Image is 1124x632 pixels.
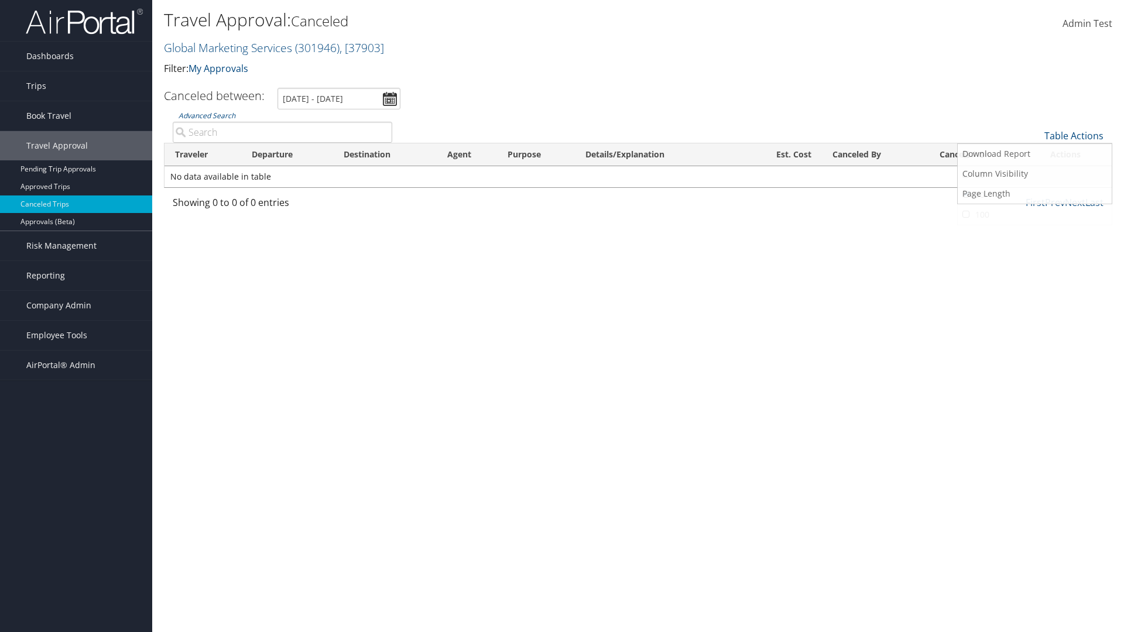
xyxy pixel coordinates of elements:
a: 50 [958,185,1112,205]
span: Book Travel [26,101,71,130]
span: Company Admin [26,291,91,320]
span: Travel Approval [26,131,88,160]
span: Risk Management [26,231,97,260]
span: AirPortal® Admin [26,351,95,380]
span: Trips [26,71,46,101]
span: Reporting [26,261,65,290]
span: Employee Tools [26,321,87,350]
span: Dashboards [26,42,74,71]
a: Download Report [958,144,1112,164]
img: airportal-logo.png [26,8,143,35]
a: 100 [958,205,1112,225]
a: 25 [958,165,1112,185]
a: 10 [958,145,1112,165]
